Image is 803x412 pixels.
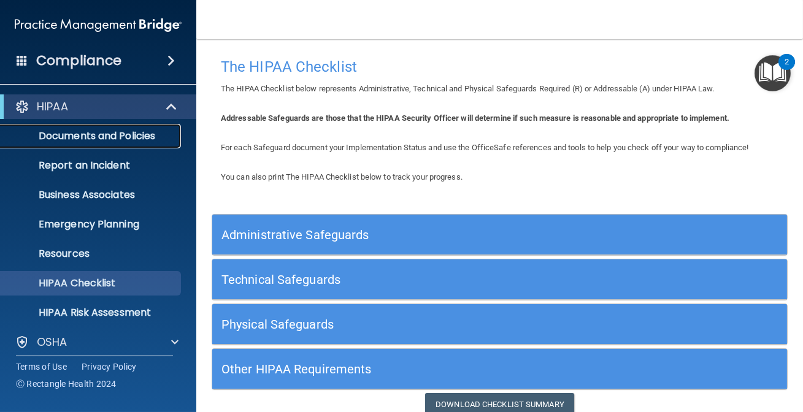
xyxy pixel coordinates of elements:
[15,13,182,37] img: PMB logo
[8,248,175,260] p: Resources
[221,143,748,152] span: For each Safeguard document your Implementation Status and use the OfficeSafe references and tool...
[221,59,778,75] h4: The HIPAA Checklist
[221,172,463,181] span: You can also print The HIPAA Checklist below to track your progress.
[785,62,789,78] div: 2
[221,113,729,123] b: Addressable Safeguards are those that the HIPAA Security Officer will determine if such measure i...
[37,99,68,114] p: HIPAA
[8,130,175,142] p: Documents and Policies
[8,189,175,201] p: Business Associates
[16,360,67,373] a: Terms of Use
[37,335,67,349] p: OSHA
[15,335,179,349] a: OSHA
[16,378,117,390] span: Ⓒ Rectangle Health 2024
[755,55,791,91] button: Open Resource Center, 2 new notifications
[15,99,178,114] a: HIPAA
[221,318,634,331] h5: Physical Safeguards
[8,277,175,289] p: HIPAA Checklist
[221,362,634,376] h5: Other HIPAA Requirements
[8,218,175,231] p: Emergency Planning
[8,159,175,172] p: Report an Incident
[221,84,715,93] span: The HIPAA Checklist below represents Administrative, Technical and Physical Safeguards Required (...
[82,360,137,373] a: Privacy Policy
[221,228,634,242] h5: Administrative Safeguards
[8,307,175,319] p: HIPAA Risk Assessment
[221,273,634,286] h5: Technical Safeguards
[36,52,121,69] h4: Compliance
